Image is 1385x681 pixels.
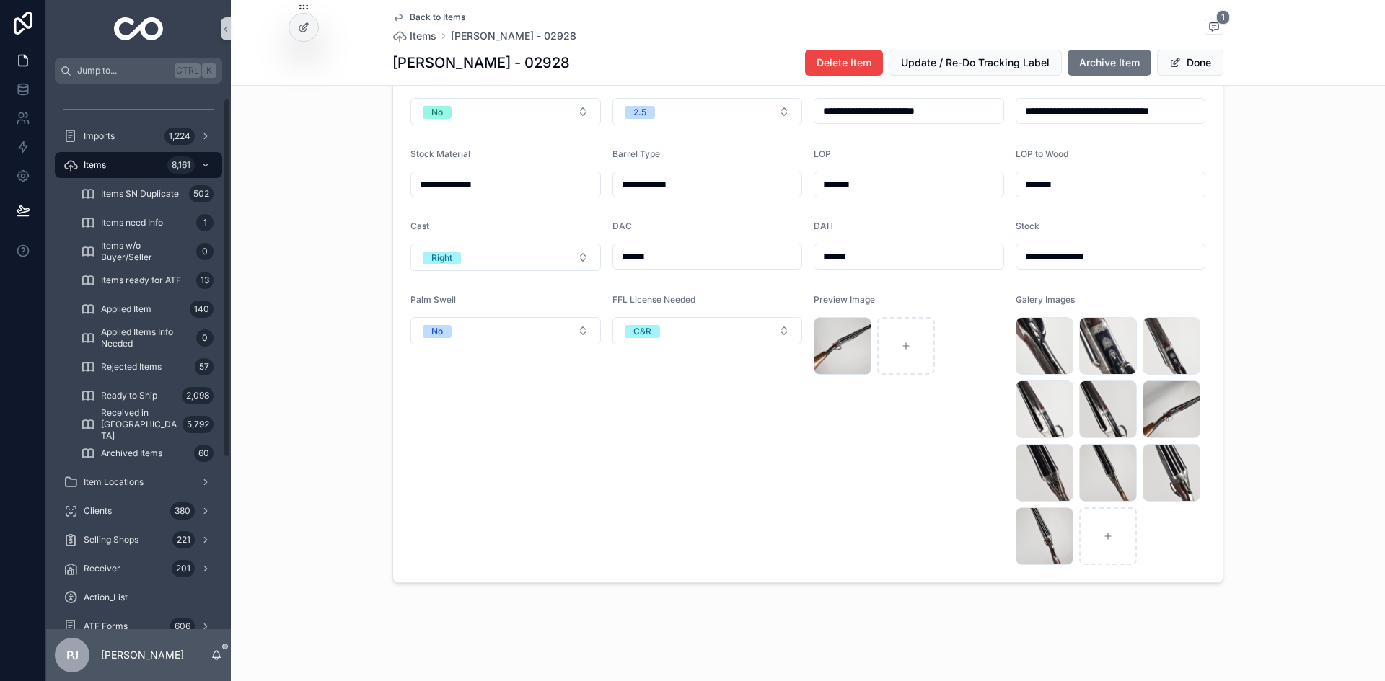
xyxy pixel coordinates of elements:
div: 1,224 [164,128,195,145]
span: Applied Item [101,303,151,315]
span: Ready to Ship [101,390,157,401]
button: Select Button [410,244,601,271]
span: Item Locations [84,476,144,488]
span: Barrel Type [612,148,660,159]
span: Archived Items [101,448,162,459]
span: Galery Images [1016,294,1075,305]
div: 502 [189,185,214,202]
div: 1 [196,214,214,231]
span: Stock [1016,221,1039,231]
span: Selling Shops [84,534,138,546]
div: 140 [190,301,214,318]
a: Selling Shops221 [55,527,222,553]
span: Back to Items [410,12,465,23]
span: K [203,65,215,76]
div: 5,792 [183,416,214,433]
span: Imports [84,130,115,142]
div: 0 [196,329,214,347]
div: 0 [196,243,214,260]
a: Clients380 [55,498,222,524]
div: 60 [194,445,214,462]
button: Delete Item [805,50,883,76]
button: Archive Item [1068,50,1151,76]
a: Rejected Items57 [72,354,222,380]
button: Select Button [612,98,803,125]
div: 201 [172,560,195,577]
a: Imports1,224 [55,123,222,149]
p: [PERSON_NAME] [101,648,184,662]
a: Items ready for ATF13 [72,267,222,293]
a: Back to Items [392,12,465,23]
div: No [431,106,443,119]
a: Action_List [55,584,222,610]
span: Stock Material [410,148,470,159]
a: Applied Item140 [72,296,222,322]
img: App logo [114,17,164,40]
div: 2,098 [182,387,214,404]
span: Items need Info [101,217,163,228]
a: [PERSON_NAME] - 02928 [451,29,576,43]
div: 13 [196,272,214,289]
button: Select Button [410,98,601,125]
button: Select Button [410,317,601,344]
span: Cast [410,221,429,231]
a: Items w/o Buyer/Seller0 [72,239,222,264]
a: Items [392,29,436,43]
span: FFL License Needed [612,294,695,305]
a: Items8,161 [55,152,222,178]
span: Items [84,159,106,171]
span: Items [410,29,436,43]
span: Receiver [84,563,120,574]
span: Items w/o Buyer/Seller [101,240,190,263]
span: Rejected Items [101,361,162,373]
a: Applied Items Info Needed0 [72,325,222,351]
h1: [PERSON_NAME] - 02928 [392,53,570,73]
span: Archive Item [1079,55,1140,70]
div: scrollable content [46,84,231,629]
span: Delete Item [817,55,871,70]
span: 1 [1216,10,1230,25]
div: 606 [170,618,195,635]
span: DAC [612,221,632,231]
button: Done [1157,50,1223,76]
span: Applied Items Info Needed [101,326,190,350]
span: Items SN Duplicate [101,188,179,200]
a: Archived Items60 [72,440,222,466]
span: Items ready for ATF [101,275,181,286]
div: Right [431,252,452,264]
span: Preview Image [814,294,875,305]
a: Items SN Duplicate502 [72,181,222,207]
span: Update / Re-Do Tracking Label [901,55,1050,70]
span: LOP [814,148,831,159]
button: Update / Re-Do Tracking Label [889,50,1062,76]
span: PJ [66,646,79,664]
span: Received in [GEOGRAPHIC_DATA] [101,407,177,442]
div: 57 [195,358,214,375]
div: No [431,325,443,338]
span: Ctrl [175,63,201,78]
span: DAH [814,221,833,231]
a: Received in [GEOGRAPHIC_DATA]5,792 [72,411,222,437]
div: C&R [633,325,651,338]
span: Jump to... [77,65,169,76]
a: Receiver201 [55,556,222,582]
a: ATF Forms606 [55,613,222,639]
span: ATF Forms [84,620,128,632]
span: LOP to Wood [1016,148,1068,159]
div: 380 [170,502,195,520]
a: Items need Info1 [72,210,222,236]
div: 8,161 [167,156,195,174]
a: Item Locations [55,469,222,495]
span: Action_List [84,592,128,603]
span: Clients [84,505,112,517]
button: Select Button [612,317,803,344]
a: Ready to Ship2,098 [72,383,222,409]
span: Palm Swell [410,294,456,305]
div: 221 [172,531,195,548]
button: Jump to...CtrlK [55,58,222,84]
div: 2.5 [633,106,646,119]
button: 1 [1205,19,1223,37]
